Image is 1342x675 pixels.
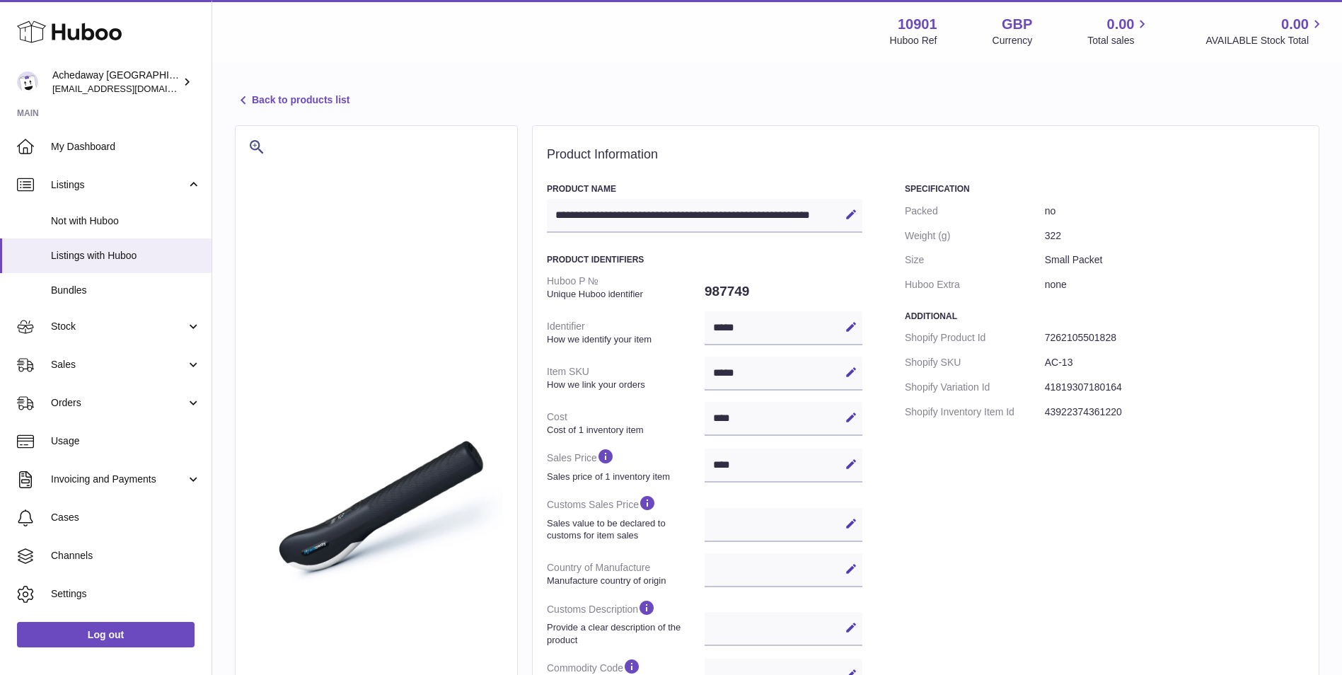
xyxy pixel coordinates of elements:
dd: none [1045,272,1305,297]
span: Sales [51,358,186,371]
img: musclescraper_750x_c42b3404-e4d5-48e3-b3b1-8be745232369.png [250,396,503,650]
dd: 7262105501828 [1045,325,1305,350]
strong: How we identify your item [547,333,701,346]
dt: Country of Manufacture [547,555,705,592]
span: Total sales [1087,34,1150,47]
dd: no [1045,199,1305,224]
dt: Shopify Inventory Item Id [905,400,1045,425]
h2: Product Information [547,147,1305,163]
strong: How we link your orders [547,379,701,391]
dt: Huboo Extra [905,272,1045,297]
span: Bundles [51,284,201,297]
a: Log out [17,622,195,647]
strong: Provide a clear description of the product [547,621,701,646]
span: Listings [51,178,186,192]
span: AVAILABLE Stock Total [1205,34,1325,47]
dt: Size [905,248,1045,272]
h3: Product Name [547,183,862,195]
a: 0.00 Total sales [1087,15,1150,47]
a: 0.00 AVAILABLE Stock Total [1205,15,1325,47]
span: Channels [51,549,201,562]
strong: Unique Huboo identifier [547,288,701,301]
strong: 10901 [898,15,937,34]
dd: 987749 [705,277,862,306]
span: Listings with Huboo [51,249,201,262]
img: internalAdmin-10901@internal.huboo.com [17,71,38,93]
dt: Cost [547,405,705,442]
span: Settings [51,587,201,601]
div: Currency [993,34,1033,47]
dt: Customs Sales Price [547,488,705,547]
dd: 41819307180164 [1045,375,1305,400]
dt: Item SKU [547,359,705,396]
span: Invoicing and Payments [51,473,186,486]
span: Orders [51,396,186,410]
h3: Specification [905,183,1305,195]
span: [EMAIL_ADDRESS][DOMAIN_NAME] [52,83,208,94]
span: Usage [51,434,201,448]
dt: Weight (g) [905,224,1045,248]
span: 0.00 [1107,15,1135,34]
div: Achedaway [GEOGRAPHIC_DATA] [52,69,180,96]
a: Back to products list [235,92,349,109]
dd: 43922374361220 [1045,400,1305,425]
dd: Small Packet [1045,248,1305,272]
div: Huboo Ref [890,34,937,47]
dt: Identifier [547,314,705,351]
dt: Sales Price [547,442,705,488]
span: My Dashboard [51,140,201,154]
span: Cases [51,511,201,524]
dd: 322 [1045,224,1305,248]
dt: Shopify SKU [905,350,1045,375]
span: Not with Huboo [51,214,201,228]
strong: Manufacture country of origin [547,575,701,587]
dt: Customs Description [547,593,705,652]
dd: AC-13 [1045,350,1305,375]
h3: Additional [905,311,1305,322]
dt: Shopify Product Id [905,325,1045,350]
dt: Shopify Variation Id [905,375,1045,400]
span: 0.00 [1281,15,1309,34]
strong: Sales price of 1 inventory item [547,471,701,483]
dt: Packed [905,199,1045,224]
strong: GBP [1002,15,1032,34]
dt: Huboo P № [547,269,705,306]
strong: Sales value to be declared to customs for item sales [547,517,701,542]
h3: Product Identifiers [547,254,862,265]
span: Stock [51,320,186,333]
strong: Cost of 1 inventory item [547,424,701,437]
